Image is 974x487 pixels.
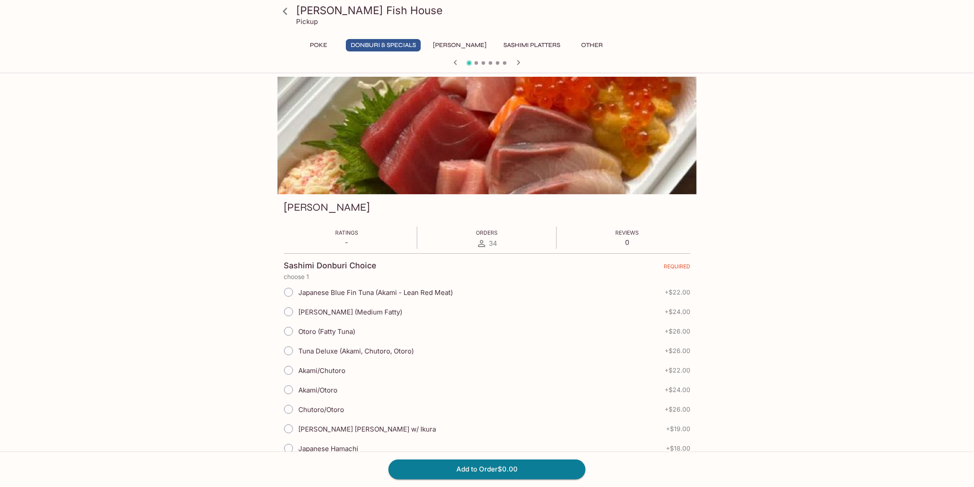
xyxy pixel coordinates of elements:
[335,238,358,247] p: -
[572,39,612,51] button: Other
[298,386,337,394] span: Akami/Otoro
[298,327,355,336] span: Otoro (Fatty Tuna)
[476,229,498,236] span: Orders
[489,239,497,247] span: 34
[666,445,690,452] span: + $18.00
[615,238,639,247] p: 0
[664,263,690,273] span: REQUIRED
[298,347,414,355] span: Tuna Deluxe (Akami, Chutoro, Otoro)
[298,444,358,453] span: Japanese Hamachi
[296,17,318,26] p: Pickup
[299,39,339,51] button: Poke
[284,200,370,214] h3: [PERSON_NAME]
[298,425,436,433] span: [PERSON_NAME] [PERSON_NAME] w/ Ikura
[298,288,453,297] span: Japanese Blue Fin Tuna (Akami - Lean Red Meat)
[665,386,690,393] span: + $24.00
[665,347,690,354] span: + $26.00
[388,460,586,479] button: Add to Order$0.00
[296,4,693,17] h3: [PERSON_NAME] Fish House
[284,273,690,280] p: choose 1
[665,289,690,296] span: + $22.00
[499,39,565,51] button: Sashimi Platters
[665,328,690,335] span: + $26.00
[428,39,491,51] button: [PERSON_NAME]
[284,261,376,271] h4: Sashimi Donburi Choice
[298,366,345,375] span: Akami/Chutoro
[666,425,690,432] span: + $19.00
[277,77,697,194] div: Sashimi Donburis
[298,405,344,414] span: Chutoro/Otoro
[665,406,690,413] span: + $26.00
[335,229,358,236] span: Ratings
[665,367,690,374] span: + $22.00
[298,308,402,316] span: [PERSON_NAME] (Medium Fatty)
[665,308,690,315] span: + $24.00
[346,39,421,51] button: Donburi & Specials
[615,229,639,236] span: Reviews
